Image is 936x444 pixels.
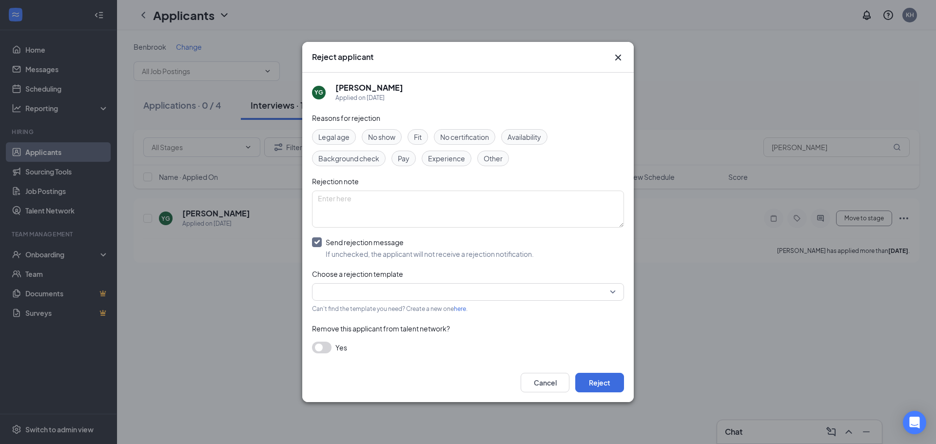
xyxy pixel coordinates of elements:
[612,52,624,63] button: Close
[368,132,395,142] span: No show
[312,305,468,312] span: Can't find the template you need? Create a new one .
[575,373,624,392] button: Reject
[312,114,380,122] span: Reasons for rejection
[398,153,409,164] span: Pay
[484,153,503,164] span: Other
[521,373,569,392] button: Cancel
[318,153,379,164] span: Background check
[440,132,489,142] span: No certification
[318,132,350,142] span: Legal age
[335,93,403,103] div: Applied on [DATE]
[335,342,347,353] span: Yes
[507,132,541,142] span: Availability
[312,52,373,62] h3: Reject applicant
[335,82,403,93] h5: [PERSON_NAME]
[414,132,422,142] span: Fit
[312,177,359,186] span: Rejection note
[312,270,403,278] span: Choose a rejection template
[612,52,624,63] svg: Cross
[454,305,466,312] a: here
[428,153,465,164] span: Experience
[312,324,450,333] span: Remove this applicant from talent network?
[903,411,926,434] div: Open Intercom Messenger
[314,88,323,97] div: YG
